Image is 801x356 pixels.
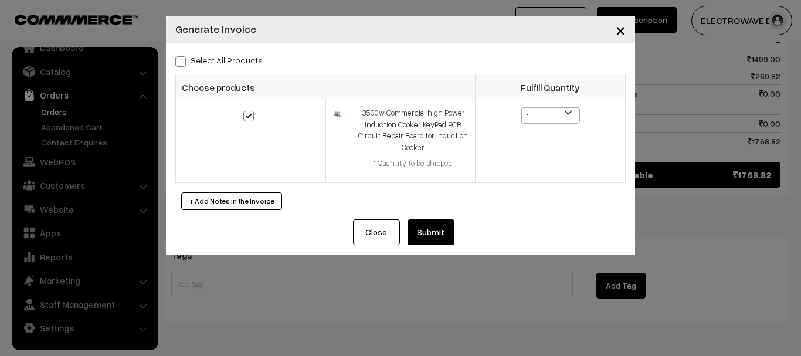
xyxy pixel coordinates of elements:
[176,74,476,100] th: Choose products
[408,219,454,245] button: Submit
[521,107,580,124] span: 1
[476,74,626,100] th: Fulfill Quantity
[358,158,468,169] div: 1 Quantity to be shipped
[358,107,468,153] div: 3500w Commercial high Power Induction Cooker KeyPad PCB Circuit Repair Board for Induction Cooker
[181,192,282,210] button: + Add Notes in the Invoice
[616,19,626,40] span: ×
[522,108,579,124] span: 1
[606,12,635,48] button: Close
[175,21,256,37] h4: Generate Invoice
[175,54,263,66] label: Select all Products
[333,110,341,117] img: 16891414626791611YSMnVF2L_SL1000_.jpg
[353,219,400,245] button: Close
